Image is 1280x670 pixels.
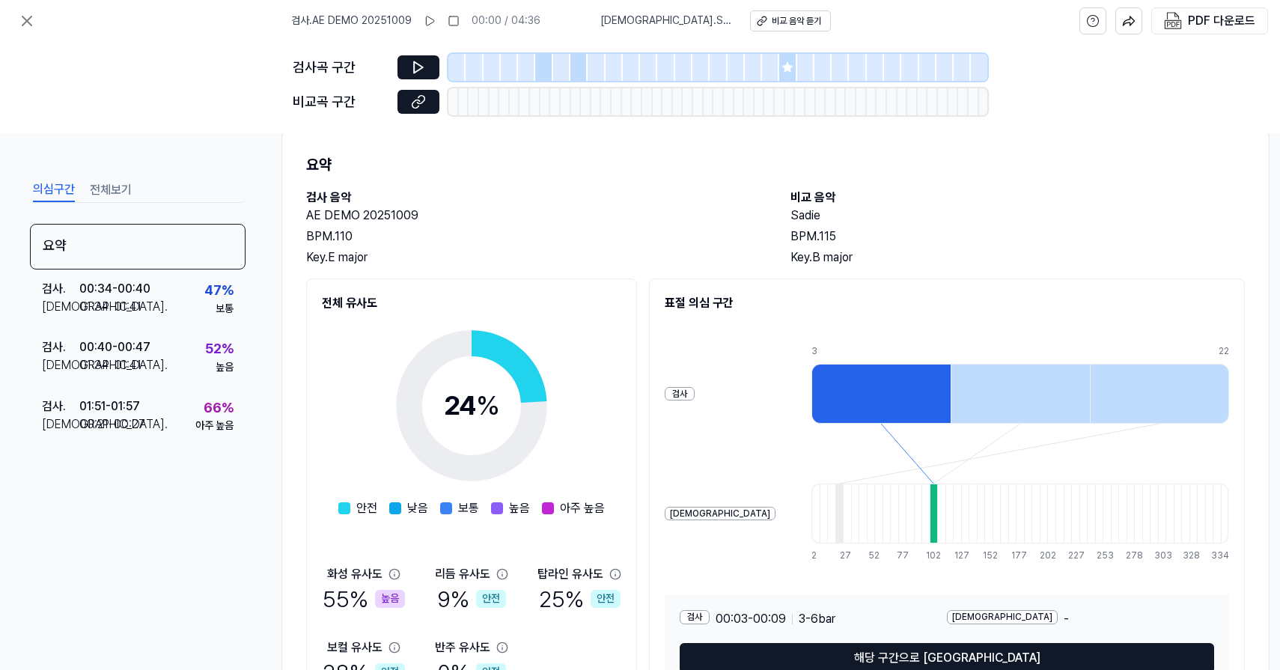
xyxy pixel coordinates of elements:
div: 328 [1183,549,1191,562]
span: 아주 높음 [560,499,605,517]
div: 303 [1154,549,1162,562]
div: 높음 [375,590,405,608]
div: 334 [1211,549,1229,562]
div: [DEMOGRAPHIC_DATA] . [42,298,79,316]
span: 낮음 [407,499,428,517]
div: 00:21 - 00:27 [79,415,145,433]
svg: help [1086,13,1100,28]
div: 177 [1011,549,1020,562]
div: [DEMOGRAPHIC_DATA] . [42,356,79,374]
span: 안전 [356,499,377,517]
div: 152 [983,549,991,562]
span: 3 - 6 bar [799,610,835,628]
div: - [947,610,1214,628]
div: 검사 . [42,398,79,415]
div: 102 [926,549,934,562]
div: 비교곡 구간 [293,91,388,113]
div: 253 [1097,549,1105,562]
div: Key. B major [790,249,1245,267]
div: 00:00 / 04:36 [472,13,540,28]
h2: AE DEMO 20251009 [306,207,761,225]
span: % [476,389,500,421]
h2: 전체 유사도 [322,294,621,312]
div: 검사 . [42,338,79,356]
div: 안전 [476,590,506,608]
div: 01:34 - 01:41 [79,356,141,374]
div: 25 % [539,583,621,615]
button: PDF 다운로드 [1161,8,1258,34]
div: 66 % [204,398,234,419]
div: 278 [1126,549,1134,562]
span: 00:03 - 00:09 [716,610,786,628]
div: [DEMOGRAPHIC_DATA] . [42,415,79,433]
div: 검사 [680,610,710,624]
div: 22 [1219,345,1229,358]
div: 탑라인 유사도 [537,565,603,583]
div: 비교 음악 듣기 [772,15,821,28]
button: help [1079,7,1106,34]
div: 52 [868,549,877,562]
div: [DEMOGRAPHIC_DATA] [665,507,775,521]
button: 비교 음악 듣기 [750,10,831,31]
span: 보통 [458,499,479,517]
div: 리듬 유사도 [435,565,490,583]
div: 55 % [323,583,405,615]
img: PDF Download [1164,12,1182,30]
span: 높음 [509,499,530,517]
div: 47 % [204,280,234,302]
div: 검사 . [42,280,79,298]
div: 27 [840,549,848,562]
div: 검사 [665,387,695,401]
h2: 표절 의심 구간 [665,294,1229,312]
div: BPM. 115 [790,228,1245,246]
div: 00:40 - 00:47 [79,338,150,356]
div: 227 [1068,549,1076,562]
div: 01:51 - 01:57 [79,398,140,415]
h2: Sadie [790,207,1245,225]
h1: 요약 [306,153,1245,177]
div: 52 % [205,338,234,360]
div: 보통 [216,302,234,317]
div: 2 [811,549,820,562]
div: 화성 유사도 [327,565,383,583]
img: share [1122,14,1136,28]
div: 202 [1040,549,1048,562]
span: 검사 . AE DEMO 20251009 [291,13,412,28]
div: 9 % [437,583,506,615]
div: BPM. 110 [306,228,761,246]
div: 77 [897,549,905,562]
h2: 비교 음악 [790,189,1245,207]
div: 01:34 - 01:41 [79,298,141,316]
div: 3 [811,345,951,358]
div: 반주 유사도 [435,639,490,657]
div: 127 [954,549,963,562]
div: 요약 [30,224,246,269]
span: [DEMOGRAPHIC_DATA] . Sadie [600,13,732,28]
div: 안전 [591,590,621,608]
button: 의심구간 [33,178,75,202]
div: 높음 [216,360,234,375]
div: 00:34 - 00:40 [79,280,150,298]
div: PDF 다운로드 [1188,11,1255,31]
div: Key. E major [306,249,761,267]
div: 24 [444,386,500,426]
div: [DEMOGRAPHIC_DATA] [947,610,1058,624]
div: 보컬 유사도 [327,639,383,657]
div: 검사곡 구간 [293,57,388,79]
div: 아주 높음 [195,418,234,433]
h2: 검사 음악 [306,189,761,207]
button: 전체보기 [90,178,132,202]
